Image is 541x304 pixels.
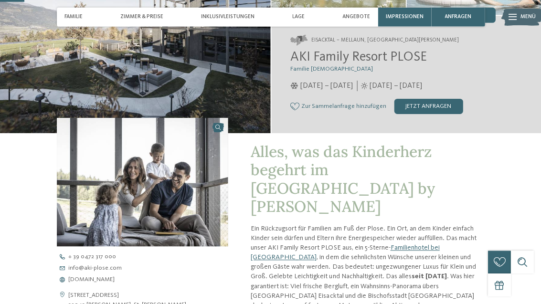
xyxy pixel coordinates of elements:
a: [DOMAIN_NAME] [57,277,242,283]
span: AKI Family Resort PLOSE [290,51,427,64]
i: Öffnungszeiten im Winter [290,83,298,89]
span: Alles, was das Kinderherz begehrt im [GEOGRAPHIC_DATA] by [PERSON_NAME] [251,142,435,216]
span: Impressionen [385,14,423,20]
span: Familie [64,14,83,20]
span: Zur Sammelanfrage hinzufügen [301,103,386,110]
span: [DOMAIN_NAME] [68,277,115,283]
span: Angebote [342,14,370,20]
span: Eisacktal – Mellaun, [GEOGRAPHIC_DATA][PERSON_NAME] [311,37,459,44]
span: Zimmer & Preise [120,14,163,20]
span: Inklusivleistungen [201,14,255,20]
a: info@aki-plose.com [57,265,242,272]
span: anfragen [445,14,471,20]
i: Öffnungszeiten im Sommer [361,83,368,89]
span: + 39 0472 317 000 [68,254,116,260]
a: + 39 0472 317 000 [57,254,242,260]
span: Lage [292,14,305,20]
img: AKI: Alles, was das Kinderherz begehrt [57,118,228,246]
span: [DATE] – [DATE] [300,81,353,91]
div: jetzt anfragen [394,99,463,114]
span: Familie [DEMOGRAPHIC_DATA] [290,66,373,72]
span: [DATE] – [DATE] [370,81,422,91]
strong: seit [DATE] [411,273,446,280]
span: info@ aki-plose. com [68,265,122,272]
